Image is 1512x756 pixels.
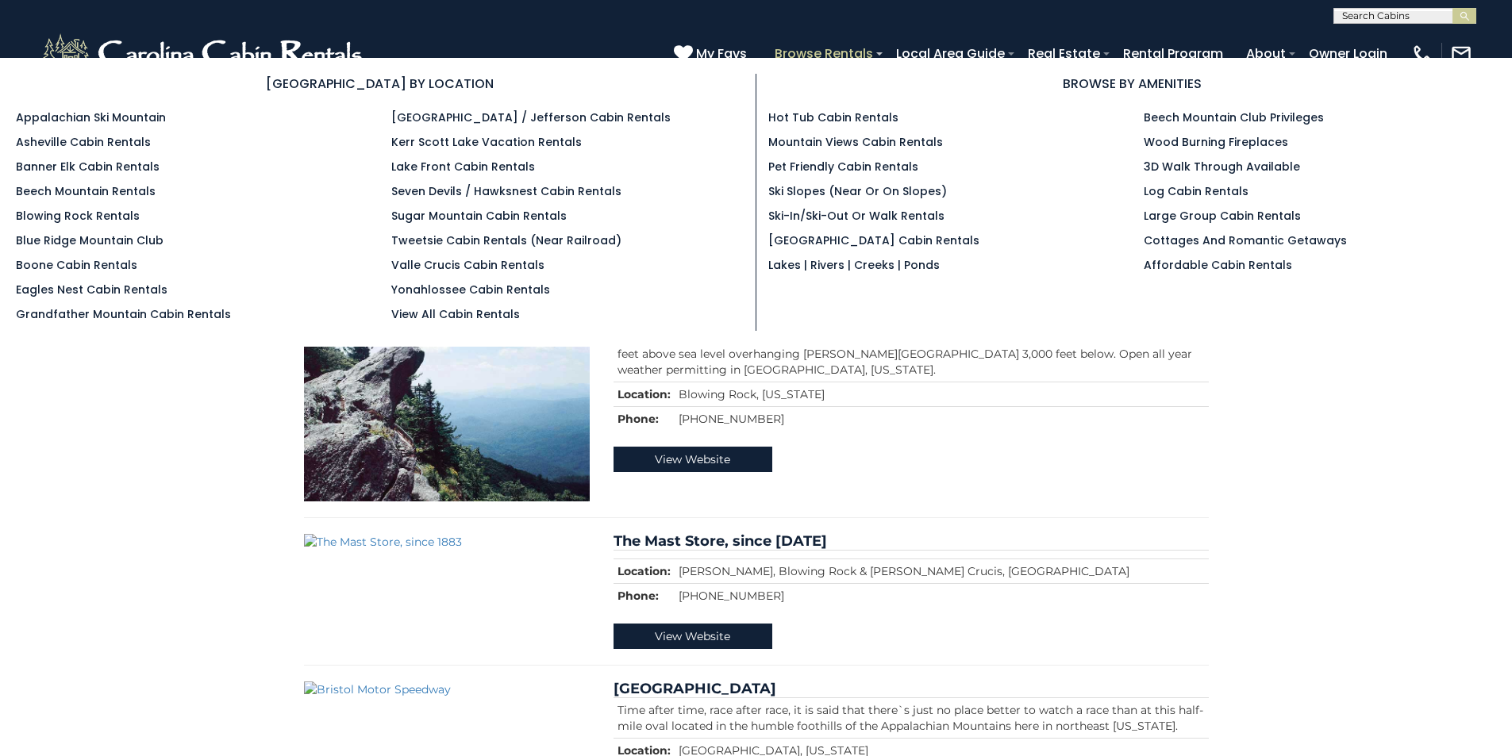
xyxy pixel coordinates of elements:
h3: [GEOGRAPHIC_DATA] BY LOCATION [16,74,744,94]
h3: BROWSE BY AMENITIES [768,74,1497,94]
strong: Phone: [617,589,659,603]
td: Time after time, race after race, it is said that there`s just no place better to watch a race th... [614,697,1209,738]
a: Pet Friendly Cabin Rentals [768,159,918,175]
a: Log Cabin Rentals [1144,183,1248,199]
a: Rental Program [1115,40,1231,67]
a: Hot Tub Cabin Rentals [768,109,898,125]
a: Owner Login [1301,40,1395,67]
a: Real Estate [1020,40,1108,67]
img: The Mast Store, since 1883 [304,534,590,550]
a: Blowing Rock Rentals [16,208,140,224]
a: Wood Burning Fireplaces [1144,134,1288,150]
a: Ski-in/Ski-Out or Walk Rentals [768,208,945,224]
a: Ski Slopes (Near or On Slopes) [768,183,947,199]
img: White-1-2.png [40,30,369,78]
a: Appalachian Ski Mountain [16,109,166,125]
a: Kerr Scott Lake Vacation Rentals [391,134,582,150]
td: [PHONE_NUMBER] [675,583,1209,608]
a: [GEOGRAPHIC_DATA] / Jefferson Cabin Rentals [391,109,671,125]
a: Lakes | Rivers | Creeks | Ponds [768,257,940,273]
img: mail-regular-white.png [1450,43,1472,65]
td: [PERSON_NAME], Blowing Rock & [PERSON_NAME] Crucis, [GEOGRAPHIC_DATA] [675,558,1209,583]
a: [GEOGRAPHIC_DATA] [614,680,776,697]
a: Grandfather Mountain Cabin Rentals [16,306,231,322]
a: Boone Cabin Rentals [16,257,137,273]
a: 3D Walk Through Available [1144,159,1300,175]
a: My Favs [674,44,751,64]
a: Asheville Cabin Rentals [16,134,151,150]
a: Beech Mountain Club Privileges [1144,109,1324,125]
a: Tweetsie Cabin Rentals (Near Railroad) [391,232,621,248]
span: My Favs [696,44,747,63]
a: Mountain Views Cabin Rentals [768,134,943,150]
strong: Location: [617,387,671,401]
a: Blue Ridge Mountain Club [16,232,164,248]
a: View Website [614,624,772,649]
a: Local Area Guide [888,40,1013,67]
a: Large Group Cabin Rentals [1144,208,1301,224]
td: Blowing Rock, [US_STATE] [675,382,1209,407]
a: Browse Rentals [767,40,881,67]
a: About [1238,40,1294,67]
a: Seven Devils / Hawksnest Cabin Rentals [391,183,621,199]
a: Yonahlossee Cabin Rentals [391,282,550,297]
td: The [GEOGRAPHIC_DATA], [US_STATE]`s oldest travel attraction since [DATE], is an immense cliff 4,... [614,326,1209,382]
td: [PHONE_NUMBER] [675,407,1209,432]
strong: Phone: [617,412,659,426]
a: Sugar Mountain Cabin Rentals [391,208,567,224]
a: View All Cabin Rentals [391,306,520,322]
strong: Location: [617,564,671,578]
a: The Mast Store, since [DATE] [614,532,827,550]
a: Beech Mountain Rentals [16,183,156,199]
a: Banner Elk Cabin Rentals [16,159,160,175]
a: [GEOGRAPHIC_DATA] Cabin Rentals [768,232,979,248]
a: Lake Front Cabin Rentals [391,159,535,175]
a: Valle Crucis Cabin Rentals [391,257,544,273]
img: phone-regular-white.png [1411,43,1433,65]
img: Bristol Motor Speedway [304,681,590,697]
a: View Website [614,447,772,472]
a: Affordable Cabin Rentals [1144,257,1292,273]
a: Cottages and Romantic Getaways [1144,232,1347,248]
a: Eagles Nest Cabin Rentals [16,282,167,297]
img: The Blowing Rock [304,310,590,501]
